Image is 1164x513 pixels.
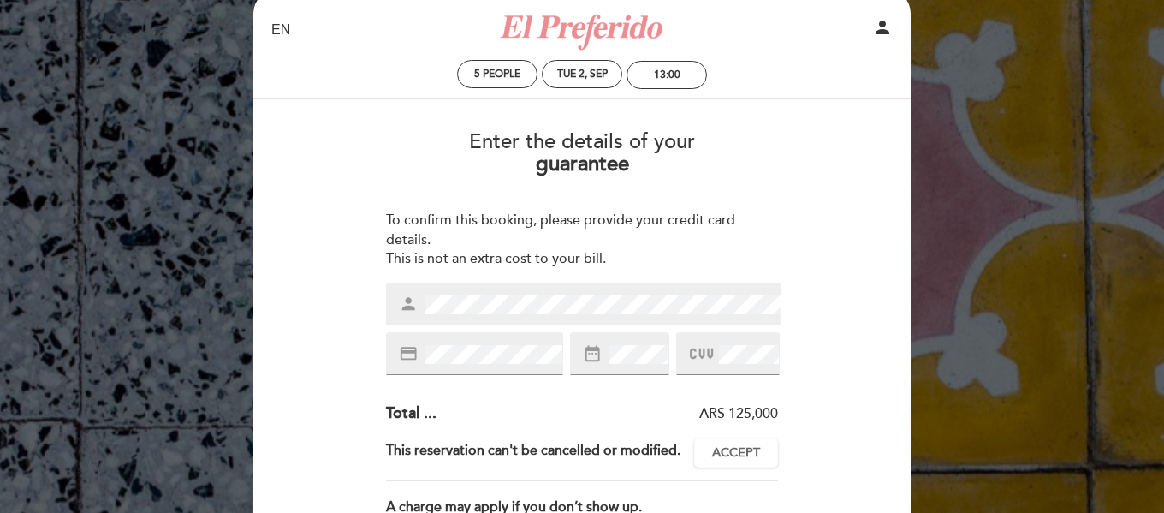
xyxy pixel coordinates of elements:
[694,438,778,468] button: Accept
[436,404,779,424] div: ARS 125,000
[399,295,418,313] i: person
[557,68,608,81] div: Tue 2, Sep
[872,17,893,38] i: person
[399,344,418,363] i: credit_card
[654,69,680,81] div: 13:00
[386,211,779,270] div: To confirm this booking, please provide your credit card details. This is not an extra cost to yo...
[872,17,893,44] button: person
[469,129,695,154] span: Enter the details of your
[475,7,689,54] a: El Preferido
[712,444,760,462] span: Accept
[536,152,629,176] b: guarantee
[583,344,602,363] i: date_range
[386,403,436,422] span: Total ...
[474,68,520,81] span: 5 people
[386,438,695,468] div: This reservation can't be cancelled or modified.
